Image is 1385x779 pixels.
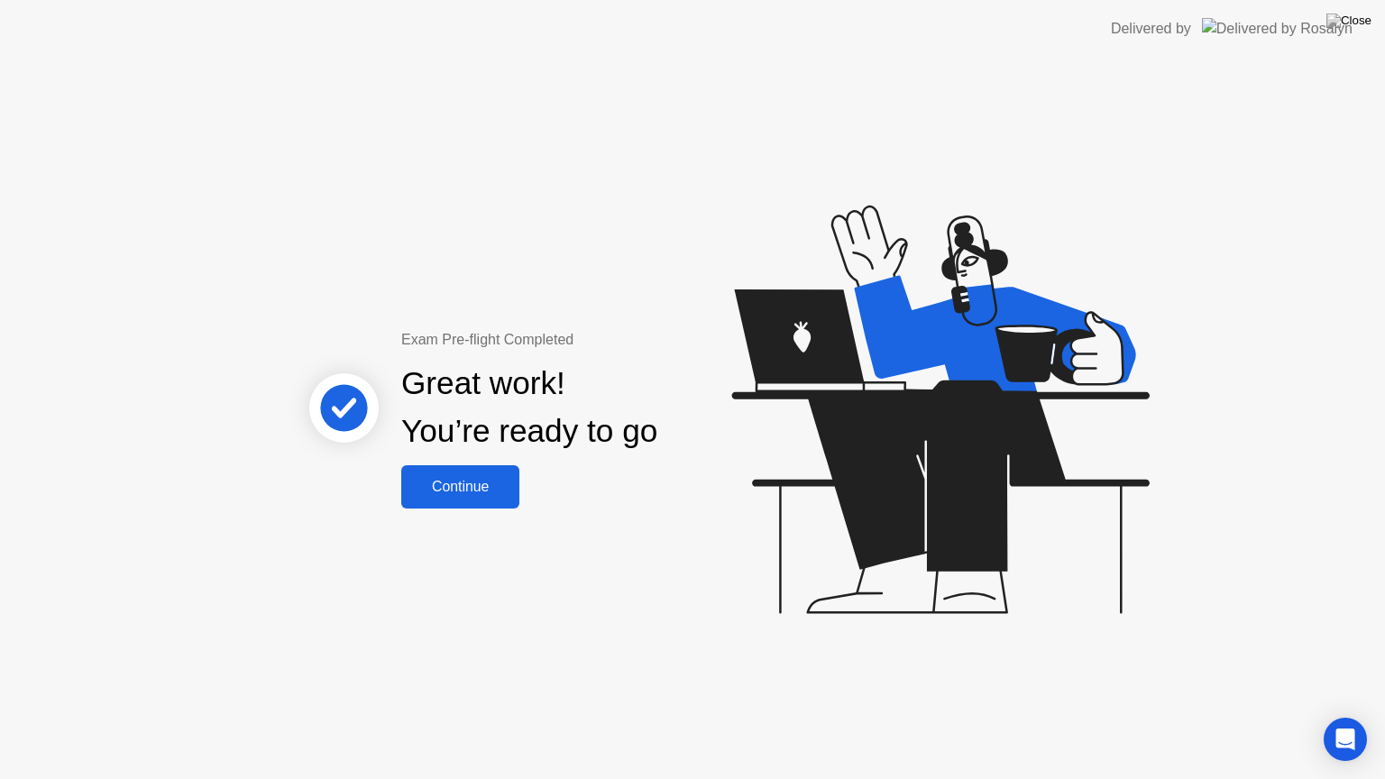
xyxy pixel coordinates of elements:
[1111,18,1191,40] div: Delivered by
[401,329,774,351] div: Exam Pre-flight Completed
[1324,718,1367,761] div: Open Intercom Messenger
[407,479,514,495] div: Continue
[401,465,519,509] button: Continue
[401,360,657,455] div: Great work! You’re ready to go
[1202,18,1353,39] img: Delivered by Rosalyn
[1326,14,1371,28] img: Close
